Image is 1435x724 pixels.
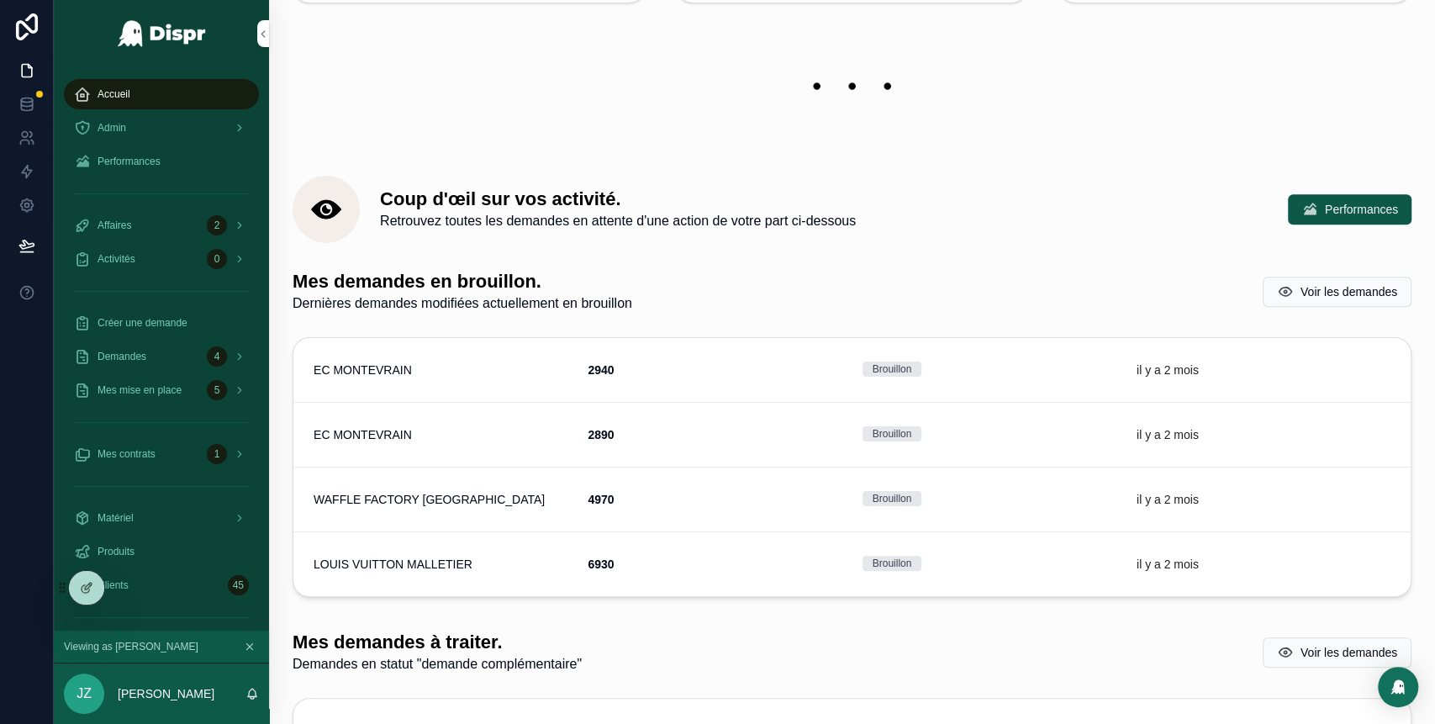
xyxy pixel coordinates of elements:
span: Activités [98,252,135,266]
span: Demandes en statut "demande complémentaire" [293,654,582,674]
img: App logo [117,20,207,47]
div: 4 [207,346,227,367]
p: il y a 2 mois [1137,362,1199,378]
h1: Mes demandes à traiter. [293,631,582,654]
span: EC MONTEVRAIN [314,362,412,378]
a: Mes contrats1 [64,439,259,469]
div: Brouillon [873,556,912,571]
button: Voir les demandes [1263,637,1411,668]
a: Demandes4 [64,341,259,372]
h1: Mes demandes en brouillon. [293,270,632,293]
span: WAFFLE FACTORY [GEOGRAPHIC_DATA] [314,491,545,508]
span: Produits [98,545,135,558]
strong: 2940 [588,363,614,377]
div: Brouillon [873,362,912,377]
div: 45 [228,575,249,595]
div: Brouillon [873,426,912,441]
span: Demandes [98,350,146,363]
div: 2 [207,215,227,235]
div: scrollable content [54,67,269,631]
a: Produits [64,536,259,567]
span: Clients [98,579,129,592]
div: Brouillon [873,491,912,506]
span: Affaires [98,219,131,232]
div: Open Intercom Messenger [1378,667,1418,707]
button: Performances [1288,194,1411,225]
strong: 2890 [588,428,614,441]
a: Activités0 [64,244,259,274]
a: Admin [64,113,259,143]
span: Retrouvez toutes les demandes en attente d'une action de votre part ci-dessous [380,211,856,231]
span: Voir les demandes [1300,644,1397,661]
h1: Coup d'œil sur vos activité. [380,188,856,211]
span: Mes mise en place [98,383,182,397]
span: Accueil [98,87,130,101]
button: Voir les demandes [1263,277,1411,307]
p: [PERSON_NAME] [118,685,214,702]
a: Accueil [64,79,259,109]
span: Dernières demandes modifiées actuellement en brouillon [293,293,632,314]
span: Mes contrats [98,447,156,461]
div: 0 [207,249,227,269]
strong: 6930 [588,558,614,571]
span: Matériel [98,511,134,525]
img: 22208-banner-empty.png [293,50,1411,123]
a: Créer une demande [64,308,259,338]
a: Performances [64,146,259,177]
a: Mes mise en place5 [64,375,259,405]
div: 1 [207,444,227,464]
p: il y a 2 mois [1137,426,1199,443]
span: Performances [98,155,161,168]
span: LOUIS VUITTON MALLETIER [314,556,472,573]
a: Clients45 [64,570,259,600]
span: Créer une demande [98,316,187,330]
a: Matériel [64,503,259,533]
span: EC MONTEVRAIN [314,426,412,443]
p: il y a 2 mois [1137,556,1199,573]
span: Viewing as [PERSON_NAME] [64,640,198,653]
strong: 4970 [588,493,614,506]
span: Voir les demandes [1300,283,1397,300]
p: il y a 2 mois [1137,491,1199,508]
a: Affaires2 [64,210,259,240]
div: 5 [207,380,227,400]
span: Performances [1325,201,1398,218]
span: JZ [76,684,92,704]
span: Admin [98,121,126,135]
